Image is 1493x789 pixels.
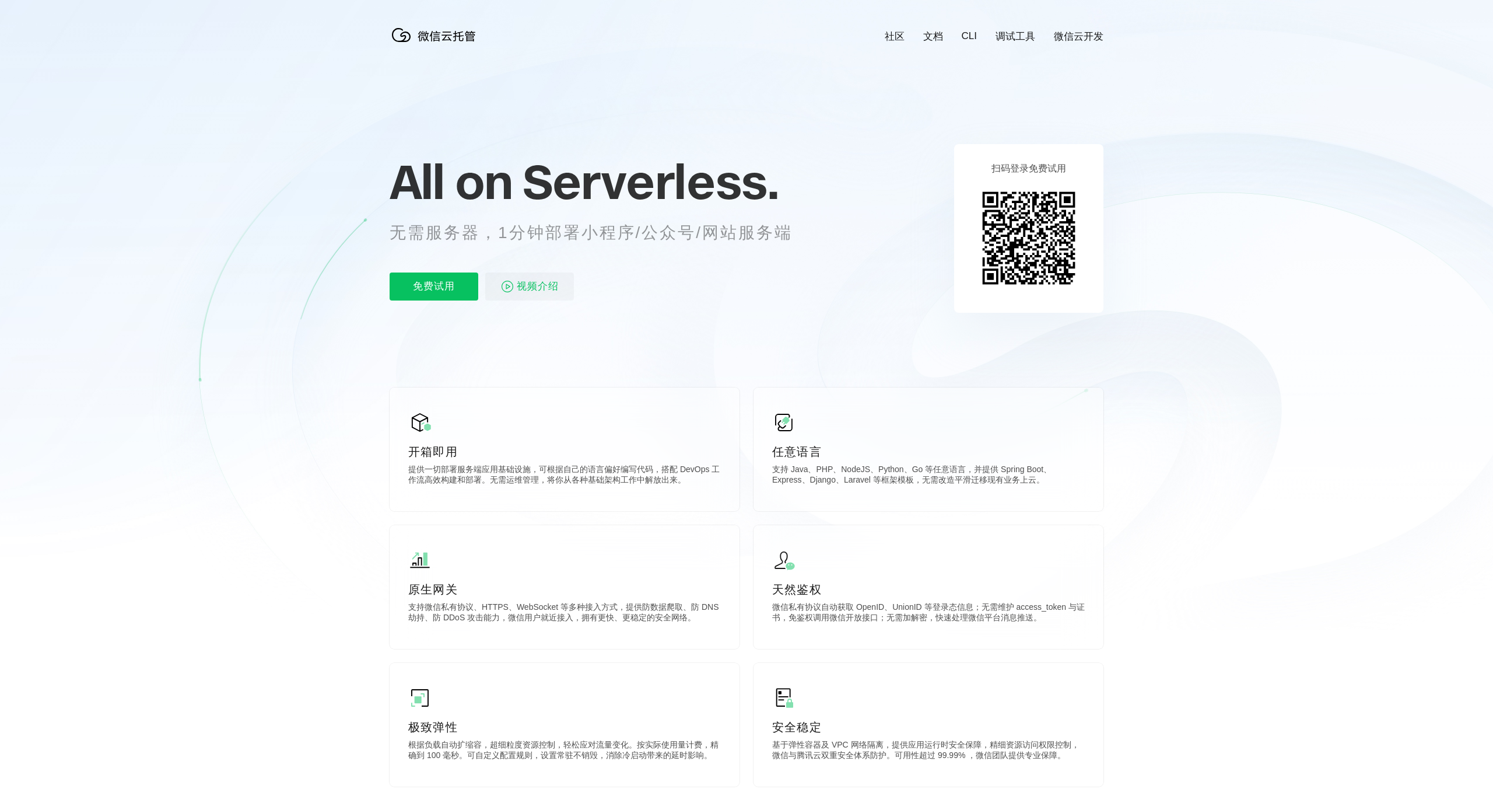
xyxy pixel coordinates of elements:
[408,465,721,488] p: 提供一切部署服务端应用基础设施，可根据自己的语言偏好编写代码，搭配 DevOps 工作流高效构建和部署。无需运维管理，将你从各种基础架构工作中解放出来。
[772,719,1085,735] p: 安全稳定
[500,280,514,294] img: video_play.svg
[408,444,721,460] p: 开箱即用
[408,719,721,735] p: 极致弹性
[772,602,1085,626] p: 微信私有协议自动获取 OpenID、UnionID 等登录态信息；无需维护 access_token 与证书，免鉴权调用微信开放接口；无需加解密，快速处理微信平台消息推送。
[772,444,1085,460] p: 任意语言
[1054,30,1103,43] a: 微信云开发
[523,152,779,211] span: Serverless.
[390,221,814,245] p: 无需服务器，1分钟部署小程序/公众号/网站服务端
[991,163,1066,175] p: 扫码登录免费试用
[772,465,1085,488] p: 支持 Java、PHP、NodeJS、Python、Go 等任意语言，并提供 Spring Boot、Express、Django、Laravel 等框架模板，无需改造平滑迁移现有业务上云。
[772,740,1085,763] p: 基于弹性容器及 VPC 网络隔离，提供应用运行时安全保障，精细资源访问权限控制，微信与腾讯云双重安全体系防护。可用性超过 99.99% ，微信团队提供专业保障。
[517,273,559,301] span: 视频介绍
[923,30,943,43] a: 文档
[962,30,977,42] a: CLI
[390,273,478,301] p: 免费试用
[408,602,721,626] p: 支持微信私有协议、HTTPS、WebSocket 等多种接入方式，提供防数据爬取、防 DNS 劫持、防 DDoS 攻击能力，微信用户就近接入，拥有更快、更稳定的安全网络。
[390,39,483,48] a: 微信云托管
[390,23,483,47] img: 微信云托管
[390,152,511,211] span: All on
[772,581,1085,598] p: 天然鉴权
[408,740,721,763] p: 根据负载自动扩缩容，超细粒度资源控制，轻松应对流量变化。按实际使用量计费，精确到 100 毫秒。可自定义配置规则，设置常驻不销毁，消除冷启动带来的延时影响。
[408,581,721,598] p: 原生网关
[885,30,905,43] a: 社区
[996,30,1035,43] a: 调试工具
